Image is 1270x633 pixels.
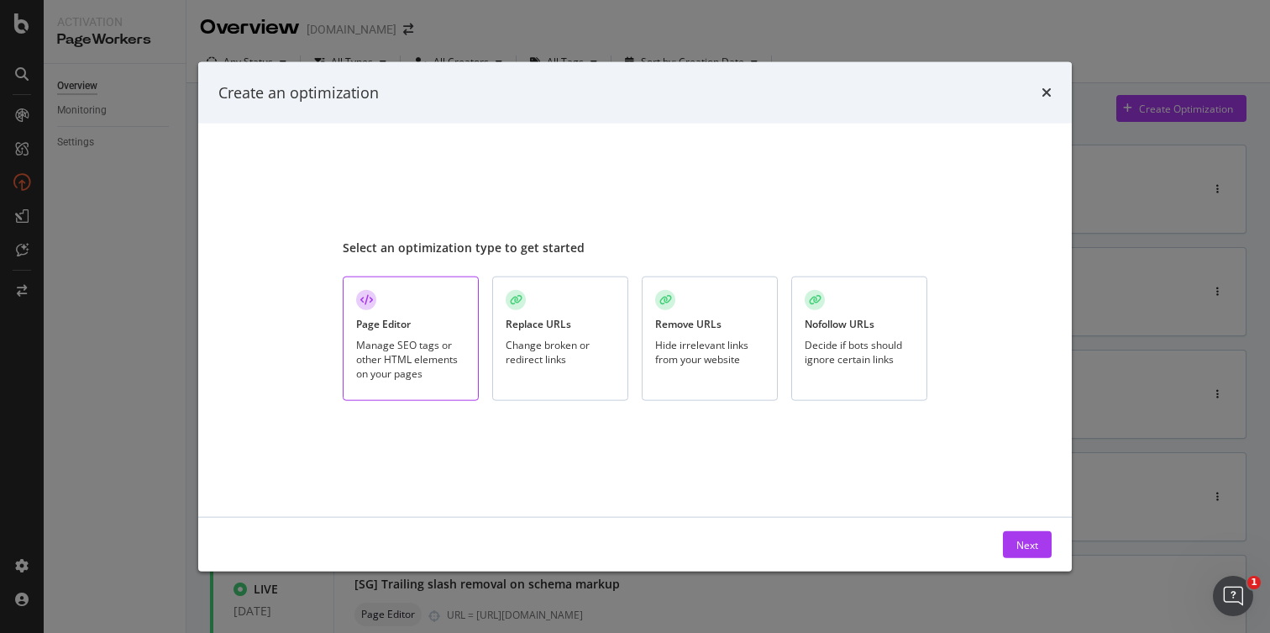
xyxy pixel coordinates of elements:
[1016,537,1038,551] div: Next
[655,338,764,367] div: Hide irrelevant links from your website
[356,338,465,381] div: Manage SEO tags or other HTML elements on your pages
[655,317,722,331] div: Remove URLs
[218,82,379,103] div: Create an optimization
[506,317,571,331] div: Replace URLs
[356,317,411,331] div: Page Editor
[343,240,927,256] div: Select an optimization type to get started
[1247,576,1261,589] span: 1
[1003,531,1052,558] button: Next
[1213,576,1253,616] iframe: Intercom live chat
[805,317,874,331] div: Nofollow URLs
[506,338,615,367] div: Change broken or redirect links
[198,61,1072,572] div: modal
[1042,82,1052,103] div: times
[805,338,914,367] div: Decide if bots should ignore certain links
